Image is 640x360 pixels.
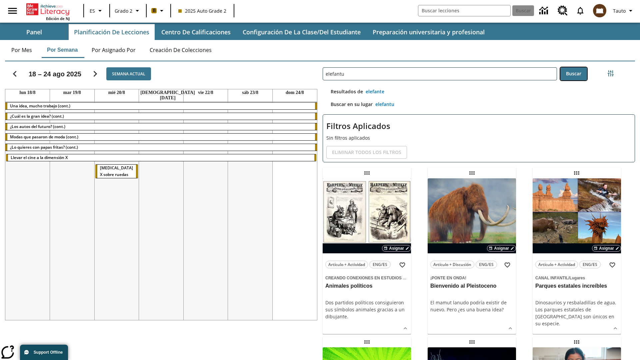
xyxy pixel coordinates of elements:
[10,124,65,129] span: ¿Los autos del futuro? (cont.)
[95,165,138,178] div: Rayos X sobre ruedas
[5,123,317,130] div: ¿Los autos del futuro? (cont.)
[10,113,64,119] span: ¿Cuál es la gran idea? (cont.)
[535,2,554,20] a: Centro de información
[369,261,391,268] button: ENG/ES
[42,42,83,58] button: Por semana
[467,337,477,347] div: Lección arrastrable: Pregúntale a la científica: Extraños animales marinos
[325,299,408,320] div: Dos partidos políticos consiguieron sus símbolos animales gracias a un dibujante.
[479,261,494,268] span: ENG/ES
[18,89,37,96] a: 18 de agosto de 2025
[505,323,515,333] button: Ver más
[107,89,126,96] a: 20 de agosto de 2025
[153,6,156,15] span: B
[20,345,68,360] button: Support Offline
[326,118,631,134] h2: Filtros Aplicados
[604,67,617,80] button: Menú lateral de filtros
[34,350,63,355] span: Support Offline
[323,88,363,98] p: Resultados de
[613,7,626,14] span: Tauto
[26,3,70,16] a: Portada
[69,24,155,40] button: Planificación de lecciones
[467,168,477,178] div: Lección arrastrable: Bienvenido al Pleistoceno
[325,276,423,280] span: Creando conexiones en Estudios Sociales
[46,16,70,21] span: Edición de NJ
[139,89,196,101] a: 21 de agosto de 2025
[538,261,575,268] span: Artículo + Actividad
[26,2,70,21] div: Portada
[535,283,618,290] h3: Parques estatales increíbles
[197,89,215,96] a: 22 de agosto de 2025
[373,261,387,268] span: ENG/ES
[323,68,557,80] input: Buscar lecciones
[589,2,610,19] button: Escoja un nuevo avatar
[62,89,82,96] a: 19 de agosto de 2025
[237,24,366,40] button: Configuración de la clase/del estudiante
[433,261,471,268] span: Artículo + Discusión
[571,168,582,178] div: Lección arrastrable: Parques estatales increíbles
[363,86,387,98] button: elefante
[572,2,589,19] a: Notificaciones
[396,259,408,271] button: Añadir a mis Favoritas
[86,5,107,17] button: Lenguaje: ES, Selecciona un idioma
[560,67,587,80] button: Buscar
[149,5,168,17] button: Boost El color de la clase es anaranjado claro. Cambiar el color de la clase.
[112,5,144,17] button: Grado: Grado 2, Elige un grado
[430,261,474,268] button: Artículo + Discusión
[5,113,317,120] div: ¿Cuál es la gran idea? (cont.)
[5,134,317,140] div: Modas que pasaron de moda (cont.)
[428,178,516,334] div: lesson details
[533,178,621,334] div: lesson details
[362,337,372,347] div: Lección arrastrable: Ecohéroes de cuatro patas
[106,67,151,80] button: Semana actual
[418,5,510,16] input: Buscar campo
[325,274,408,281] span: Tema: Creando conexiones en Estudios Sociales/Historia de Estados Unidos I
[535,274,618,281] span: Tema: Canal Infantil/Lugares
[325,261,368,268] button: Artículo + Actividad
[11,155,68,160] span: Llevar el cine a la dimensión X
[284,89,305,96] a: 24 de agosto de 2025
[178,7,226,14] span: 2025 Auto Grade 2
[241,89,260,96] a: 23 de agosto de 2025
[100,165,133,177] span: Rayos X sobre ruedas
[382,245,411,252] button: Asignar Elegir fechas
[568,276,569,280] span: /
[29,70,81,78] h2: 18 – 24 ago 2025
[583,261,597,268] span: ENG/ES
[373,98,397,111] button: elefantu
[90,7,95,14] span: ES
[115,7,132,14] span: Grado 2
[156,24,236,40] button: Centro de calificaciones
[1,24,67,40] button: Panel
[606,259,618,271] button: Añadir a mis Favoritas
[430,274,513,281] span: Tema: ¡Ponte en onda!/null
[6,65,23,82] button: Regresar
[87,65,104,82] button: Seguir
[494,245,509,251] span: Asignar
[610,5,637,17] button: Perfil/Configuración
[389,245,404,251] span: Asignar
[10,103,70,109] span: Una idea, mucho trabajo (cont.)
[323,114,635,162] div: Filtros Aplicados
[535,276,568,280] span: Canal Infantil
[501,259,513,271] button: Añadir a mis Favoritas
[592,245,621,252] button: Asignar Elegir fechas
[571,337,582,347] div: Lección arrastrable: La dulce historia de las galletas
[569,276,585,280] span: Lugares
[579,261,601,268] button: ENG/ES
[323,101,373,111] p: Buscar en su lugar
[10,134,78,140] span: Modas que pasaron de moda (cont.)
[5,144,317,151] div: ¿Lo quieres con papas fritas? (cont.)
[362,168,372,178] div: Lección arrastrable: Animales políticos
[400,323,410,333] button: Ver más
[535,299,618,327] div: Dinosaurios y resbaladillas de agua. Los parques estatales de [GEOGRAPHIC_DATA] son únicos en su ...
[593,4,606,17] img: avatar image
[554,2,572,20] a: Centro de recursos, Se abrirá en una pestaña nueva.
[5,103,317,109] div: Una idea, mucho trabajo (cont.)
[5,42,38,58] button: Por mes
[610,323,620,333] button: Ver más
[144,42,217,58] button: Creación de colecciones
[10,144,78,150] span: ¿Lo quieres con papas fritas? (cont.)
[367,24,490,40] button: Preparación universitaria y profesional
[323,178,411,334] div: lesson details
[6,154,316,161] div: Llevar el cine a la dimensión X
